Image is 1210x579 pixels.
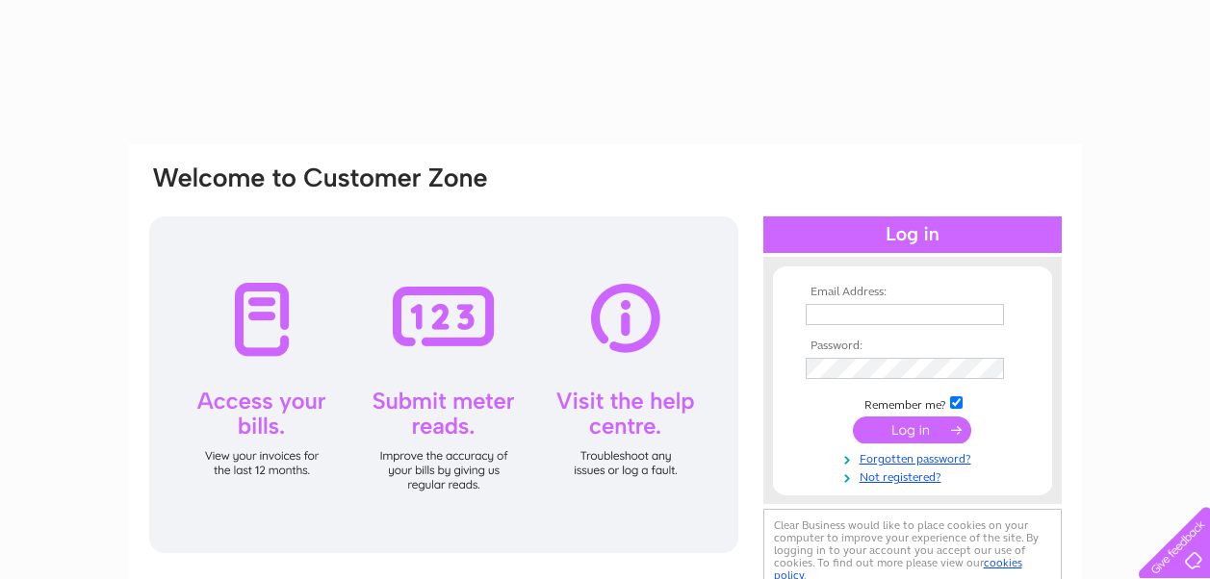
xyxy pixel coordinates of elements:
[853,416,971,443] input: Submit
[801,286,1024,299] th: Email Address:
[801,393,1024,413] td: Remember me?
[801,340,1024,353] th: Password:
[806,448,1024,466] a: Forgotten password?
[806,466,1024,485] a: Not registered?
